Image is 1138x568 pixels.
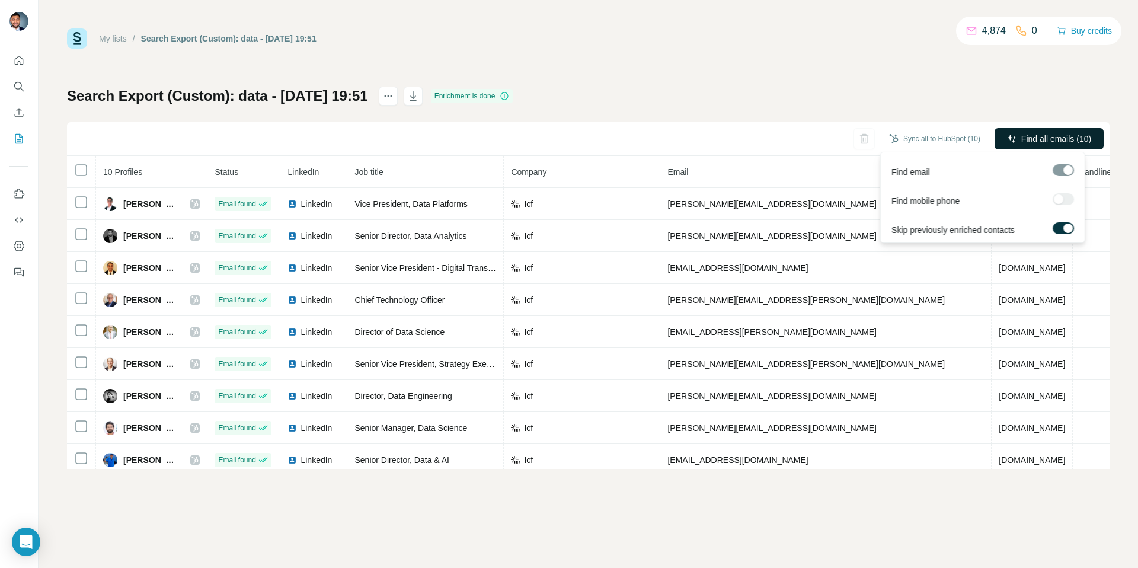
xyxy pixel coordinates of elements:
[9,183,28,205] button: Use Surfe on LinkedIn
[999,263,1065,273] span: [DOMAIN_NAME]
[301,454,332,466] span: LinkedIn
[511,424,520,432] img: company-logo
[667,359,945,369] span: [PERSON_NAME][EMAIL_ADDRESS][PERSON_NAME][DOMAIN_NAME]
[524,454,533,466] span: Icf
[123,262,178,274] span: [PERSON_NAME]
[524,294,533,306] span: Icf
[123,422,178,434] span: [PERSON_NAME]
[123,390,178,402] span: [PERSON_NAME]
[511,392,520,400] img: company-logo
[354,327,445,337] span: Director of Data Science
[524,358,533,370] span: Icf
[301,422,332,434] span: LinkedIn
[103,453,117,467] img: Avatar
[511,232,520,240] img: company-logo
[524,198,533,210] span: Icf
[218,327,255,337] span: Email found
[99,34,127,43] a: My lists
[9,209,28,231] button: Use Surfe API
[123,358,178,370] span: [PERSON_NAME]
[67,28,87,49] img: Surfe Logo
[103,229,117,243] img: Avatar
[1057,23,1112,39] button: Buy credits
[9,102,28,123] button: Enrich CSV
[9,235,28,257] button: Dashboard
[524,230,533,242] span: Icf
[287,167,319,177] span: LinkedIn
[667,455,808,465] span: [EMAIL_ADDRESS][DOMAIN_NAME]
[301,294,332,306] span: LinkedIn
[103,167,142,177] span: 10 Profiles
[354,455,449,465] span: Senior Director, Data & AI
[667,327,876,337] span: [EMAIL_ADDRESS][PERSON_NAME][DOMAIN_NAME]
[354,295,445,305] span: Chief Technology Officer
[1032,24,1037,38] p: 0
[511,167,546,177] span: Company
[103,357,117,371] img: Avatar
[133,33,135,44] li: /
[287,423,297,433] img: LinkedIn logo
[667,423,876,433] span: [PERSON_NAME][EMAIL_ADDRESS][DOMAIN_NAME]
[218,199,255,209] span: Email found
[891,195,960,207] span: Find mobile phone
[9,261,28,283] button: Feedback
[123,294,178,306] span: [PERSON_NAME]
[511,264,520,272] img: company-logo
[301,358,332,370] span: LinkedIn
[12,528,40,556] div: Open Intercom Messenger
[524,262,533,274] span: Icf
[995,128,1104,149] button: Find all emails (10)
[103,293,117,307] img: Avatar
[999,455,1065,465] span: [DOMAIN_NAME]
[287,263,297,273] img: LinkedIn logo
[9,50,28,71] button: Quick start
[103,389,117,403] img: Avatar
[667,231,876,241] span: [PERSON_NAME][EMAIL_ADDRESS][DOMAIN_NAME]
[301,326,332,338] span: LinkedIn
[301,390,332,402] span: LinkedIn
[1021,133,1091,145] span: Find all emails (10)
[354,231,466,241] span: Senior Director, Data Analytics
[511,360,520,368] img: company-logo
[667,391,876,401] span: [PERSON_NAME][EMAIL_ADDRESS][DOMAIN_NAME]
[354,359,621,369] span: Senior Vice President, Strategy Execution and Organizational Innovation
[1080,167,1111,177] span: Landline
[215,167,238,177] span: Status
[667,167,688,177] span: Email
[9,76,28,97] button: Search
[881,130,989,148] button: Sync all to HubSpot (10)
[667,199,876,209] span: [PERSON_NAME][EMAIL_ADDRESS][DOMAIN_NAME]
[9,12,28,31] img: Avatar
[354,167,383,177] span: Job title
[999,423,1065,433] span: [DOMAIN_NAME]
[667,263,808,273] span: [EMAIL_ADDRESS][DOMAIN_NAME]
[218,295,255,305] span: Email found
[123,230,178,242] span: [PERSON_NAME]
[287,391,297,401] img: LinkedIn logo
[511,200,520,208] img: company-logo
[287,231,297,241] img: LinkedIn logo
[999,327,1065,337] span: [DOMAIN_NAME]
[999,359,1065,369] span: [DOMAIN_NAME]
[524,326,533,338] span: Icf
[354,391,452,401] span: Director, Data Engineering
[103,325,117,339] img: Avatar
[301,230,332,242] span: LinkedIn
[891,166,930,178] span: Find email
[511,296,520,304] img: company-logo
[354,199,467,209] span: Vice President, Data Platforms
[287,359,297,369] img: LinkedIn logo
[354,423,467,433] span: Senior Manager, Data Science
[123,454,178,466] span: [PERSON_NAME]
[287,199,297,209] img: LinkedIn logo
[524,422,533,434] span: Icf
[891,224,1015,236] span: Skip previously enriched contacts
[218,263,255,273] span: Email found
[9,128,28,149] button: My lists
[354,263,664,273] span: Senior Vice President - Digital Transformation, Analytics and Emerging Technologies
[103,261,117,275] img: Avatar
[218,423,255,433] span: Email found
[667,295,945,305] span: [PERSON_NAME][EMAIL_ADDRESS][PERSON_NAME][DOMAIN_NAME]
[301,262,332,274] span: LinkedIn
[103,421,117,435] img: Avatar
